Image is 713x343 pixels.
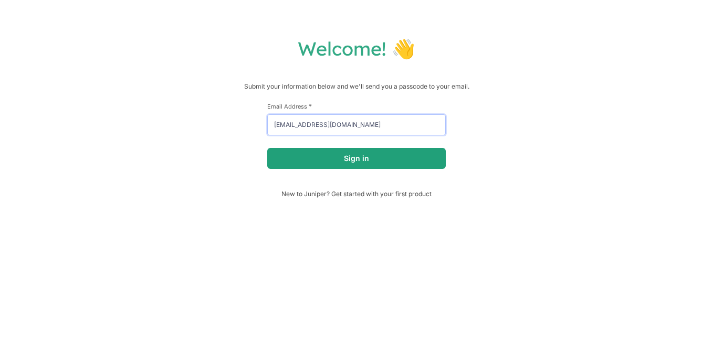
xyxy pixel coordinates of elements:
h1: Welcome! 👋 [11,37,702,60]
span: New to Juniper? Get started with your first product [267,190,446,198]
p: Submit your information below and we'll send you a passcode to your email. [11,81,702,92]
span: This field is required. [309,102,312,110]
input: email@example.com [267,114,446,135]
button: Sign in [267,148,446,169]
label: Email Address [267,102,446,110]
